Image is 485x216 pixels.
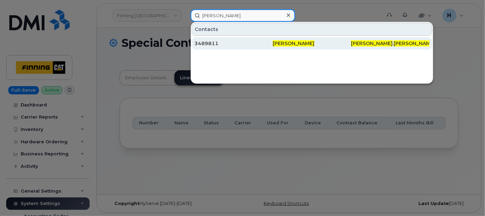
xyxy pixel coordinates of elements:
a: 3489811[PERSON_NAME][PERSON_NAME].[PERSON_NAME]@[DOMAIN_NAME] [192,37,432,50]
div: Contacts [192,23,432,36]
span: [PERSON_NAME] [351,40,393,47]
span: [PERSON_NAME] [273,40,314,47]
div: . @[DOMAIN_NAME] [351,40,429,47]
div: 3489811 [194,40,273,47]
input: Find something... [191,9,295,22]
span: [PERSON_NAME] [394,40,435,47]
